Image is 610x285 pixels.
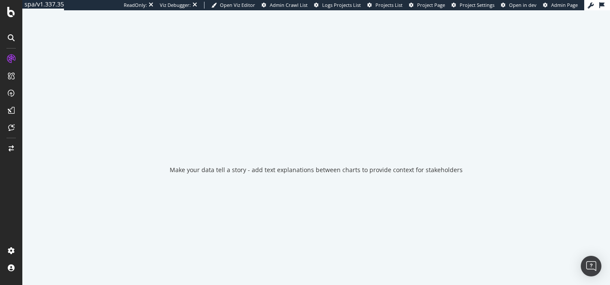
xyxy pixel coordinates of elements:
span: Project Page [417,2,445,8]
a: Admin Page [543,2,578,9]
span: Open in dev [509,2,537,8]
a: Project Settings [451,2,494,9]
span: Admin Crawl List [270,2,308,8]
div: animation [285,121,347,152]
a: Projects List [367,2,403,9]
span: Admin Page [551,2,578,8]
div: Make your data tell a story - add text explanations between charts to provide context for stakeho... [170,166,463,174]
span: Project Settings [460,2,494,8]
div: ReadOnly: [124,2,147,9]
div: Open Intercom Messenger [581,256,601,276]
div: Viz Debugger: [160,2,191,9]
a: Admin Crawl List [262,2,308,9]
a: Open in dev [501,2,537,9]
span: Open Viz Editor [220,2,255,8]
a: Open Viz Editor [211,2,255,9]
a: Project Page [409,2,445,9]
span: Logs Projects List [322,2,361,8]
span: Projects List [375,2,403,8]
a: Logs Projects List [314,2,361,9]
